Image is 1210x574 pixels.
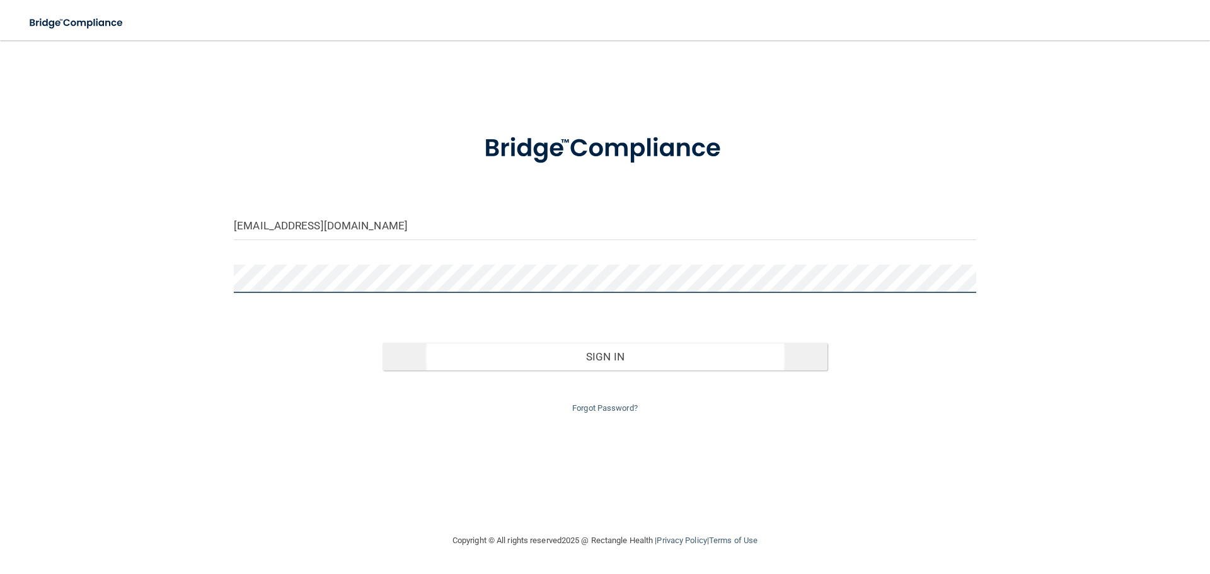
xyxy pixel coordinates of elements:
[458,116,752,181] img: bridge_compliance_login_screen.278c3ca4.svg
[375,520,835,561] div: Copyright © All rights reserved 2025 @ Rectangle Health | |
[572,403,638,413] a: Forgot Password?
[234,212,976,240] input: Email
[992,485,1195,535] iframe: Drift Widget Chat Controller
[657,536,706,545] a: Privacy Policy
[19,10,135,36] img: bridge_compliance_login_screen.278c3ca4.svg
[383,343,828,370] button: Sign In
[709,536,758,545] a: Terms of Use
